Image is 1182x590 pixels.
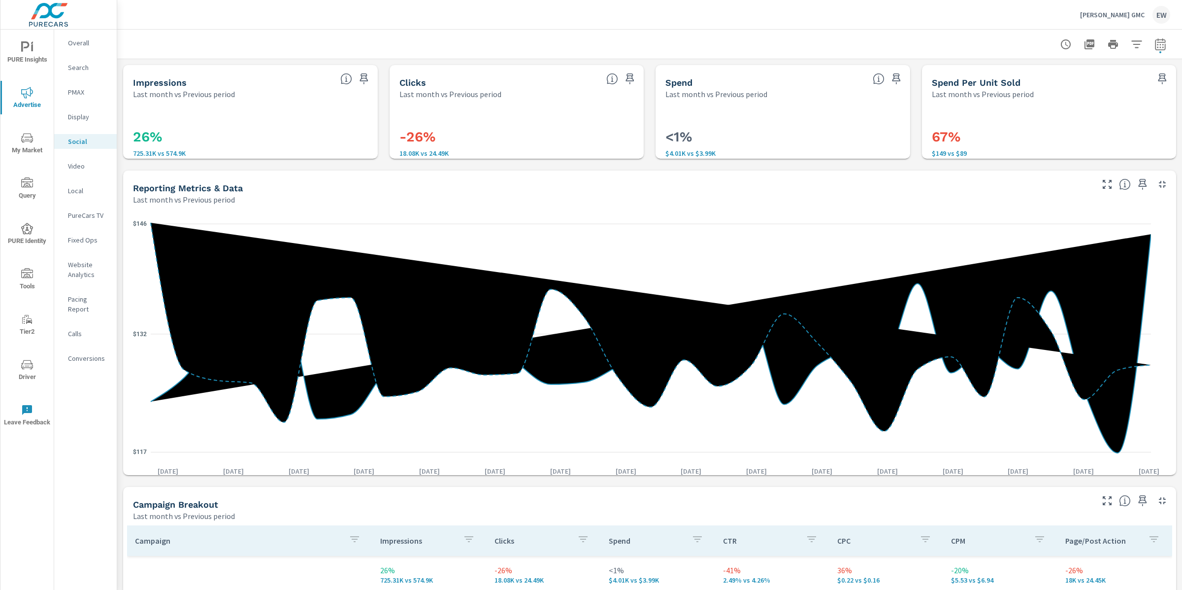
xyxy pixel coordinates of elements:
p: $4,010 vs $3,993 [609,576,707,584]
p: [DATE] [412,466,447,476]
p: [PERSON_NAME] GMC [1080,10,1145,19]
p: Last month vs Previous period [133,88,235,100]
p: Last month vs Previous period [665,88,767,100]
span: Save this to your personalized report [888,71,904,87]
p: [DATE] [1132,466,1166,476]
span: Save this to your personalized report [1135,493,1150,509]
p: Social [68,137,109,146]
div: PMAX [54,85,117,100]
div: Video [54,159,117,174]
p: 26% [380,564,479,576]
p: Calls [68,329,109,339]
p: [DATE] [870,466,905,476]
p: 725,313 vs 574,896 [133,149,368,157]
p: Last month vs Previous period [932,88,1034,100]
p: -41% [723,564,821,576]
div: Display [54,109,117,124]
p: 725,313 vs 574,896 [380,576,479,584]
div: Social [54,134,117,149]
h3: <1% [665,129,900,145]
div: Conversions [54,351,117,366]
span: Advertise [3,87,51,111]
p: [DATE] [674,466,708,476]
p: [DATE] [1066,466,1101,476]
p: Campaign [135,536,341,546]
p: Fixed Ops [68,235,109,245]
p: CPC [837,536,912,546]
p: Impressions [380,536,455,546]
p: [DATE] [478,466,512,476]
p: PureCars TV [68,210,109,220]
div: Local [54,183,117,198]
p: Pacing Report [68,294,109,314]
p: $4,010 vs $3,993 [665,149,900,157]
p: [DATE] [739,466,774,476]
span: The amount of money spent on advertising during the period. [873,73,885,85]
button: Make Fullscreen [1099,493,1115,509]
button: Make Fullscreen [1099,176,1115,192]
p: CTR [723,536,798,546]
h5: Spend [665,77,692,88]
p: Conversions [68,353,109,363]
p: Last month vs Previous period [399,88,501,100]
p: $5.53 vs $6.94 [951,576,1050,584]
span: PURE Identity [3,223,51,247]
span: Leave Feedback [3,404,51,428]
span: The number of times an ad was clicked by a consumer. [606,73,618,85]
div: Search [54,60,117,75]
span: My Market [3,132,51,156]
h3: 26% [133,129,368,145]
p: Spend [609,536,684,546]
p: Last month vs Previous period [133,194,235,206]
p: 36% [837,564,936,576]
p: [DATE] [609,466,643,476]
p: Last month vs Previous period [133,510,235,522]
p: [DATE] [347,466,381,476]
div: Overall [54,35,117,50]
span: Save this to your personalized report [1154,71,1170,87]
span: This is a summary of Social performance results by campaign. Each column can be sorted. [1119,495,1131,507]
p: CPM [951,536,1026,546]
button: Print Report [1103,35,1123,54]
p: Video [68,161,109,171]
div: Calls [54,326,117,341]
h5: Campaign Breakout [133,499,218,510]
div: nav menu [0,30,54,438]
p: [DATE] [282,466,316,476]
h5: Reporting Metrics & Data [133,183,243,193]
p: Overall [68,38,109,48]
span: Understand Social data over time and see how metrics compare to each other. [1119,178,1131,190]
p: Website Analytics [68,260,109,279]
p: [DATE] [543,466,578,476]
p: [DATE] [936,466,970,476]
p: 18,004 vs 24,452 [1065,576,1164,584]
div: EW [1152,6,1170,24]
div: Website Analytics [54,257,117,282]
h5: Clicks [399,77,426,88]
div: PureCars TV [54,208,117,223]
div: Fixed Ops [54,233,117,247]
h5: Impressions [133,77,187,88]
text: $132 [133,331,147,338]
p: Search [68,63,109,72]
p: -26% [1065,564,1164,576]
span: Tier2 [3,313,51,338]
p: <1% [609,564,707,576]
p: Display [68,112,109,122]
p: 18,079 vs 24,486 [494,576,593,584]
p: 2.49% vs 4.26% [723,576,821,584]
p: $149 vs $89 [932,149,1167,157]
p: [DATE] [1001,466,1035,476]
text: $146 [133,220,147,227]
button: Apply Filters [1127,35,1147,54]
text: $117 [133,449,147,455]
p: [DATE] [805,466,839,476]
p: PMAX [68,87,109,97]
h5: Spend Per Unit Sold [932,77,1020,88]
span: Save this to your personalized report [622,71,638,87]
h3: -26% [399,129,634,145]
span: Tools [3,268,51,292]
span: Query [3,177,51,202]
button: Minimize Widget [1154,493,1170,509]
button: Minimize Widget [1154,176,1170,192]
